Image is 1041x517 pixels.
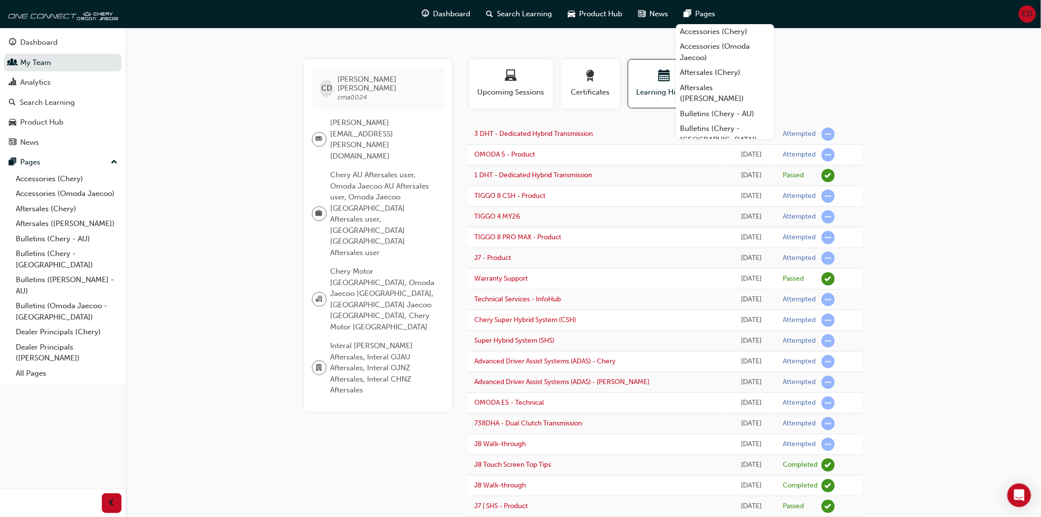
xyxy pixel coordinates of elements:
div: Attempted [783,316,816,325]
div: Wed Jul 02 2025 20:54:53 GMT+1000 (Australian Eastern Standard Time) [735,356,768,367]
div: Wed May 28 2025 16:43:09 GMT+1000 (Australian Eastern Standard Time) [735,459,768,471]
div: Mon Jun 23 2025 19:22:21 GMT+1000 (Australian Eastern Standard Time) [735,397,768,409]
a: Aftersales ([PERSON_NAME]) [676,80,774,106]
div: Passed [783,502,804,511]
div: Open Intercom Messenger [1008,484,1031,507]
span: guage-icon [422,8,429,20]
div: Wed Jul 02 2025 20:48:04 GMT+1000 (Australian Eastern Standard Time) [735,377,768,388]
button: Pages [4,153,122,171]
a: 3 DHT - Dedicated Hybrid Transmission [475,129,593,138]
a: TIGGO 8 CSH - Product [475,192,546,200]
span: chart-icon [9,78,16,87]
a: Bulletins (Omoda Jaecoo - [GEOGRAPHIC_DATA]) [12,298,122,324]
a: J8 Walk-through [475,481,526,489]
span: news-icon [638,8,645,20]
div: Mon Jun 23 2025 15:54:33 GMT+1000 (Australian Eastern Standard Time) [735,418,768,429]
div: Thu Jul 17 2025 17:27:34 GMT+1000 (Australian Eastern Standard Time) [735,273,768,285]
span: email-icon [316,133,323,146]
div: Wed May 28 2025 15:37:45 GMT+1000 (Australian Eastern Standard Time) [735,480,768,491]
span: up-icon [111,156,118,169]
span: search-icon [9,98,16,107]
div: Attempted [783,129,816,139]
div: Attempted [783,254,816,263]
a: Chery Super Hybrid System (CSH) [475,316,577,324]
span: learningRecordVerb_PASS-icon [822,272,835,286]
span: people-icon [9,59,16,67]
a: Dealer Principals ([PERSON_NAME]) [12,340,122,366]
a: Bulletins ([PERSON_NAME] - AU) [12,272,122,298]
div: Mon Aug 04 2025 11:18:28 GMT+1000 (Australian Eastern Standard Time) [735,232,768,243]
a: Bulletins (Chery - [GEOGRAPHIC_DATA]) [12,246,122,272]
span: cma0024 [337,93,367,101]
div: Completed [783,481,818,490]
a: OMODA 5 - Product [475,150,536,159]
div: Mon Jun 23 2025 14:36:44 GMT+1000 (Australian Eastern Standard Time) [735,439,768,450]
div: Attempted [783,357,816,366]
a: 738DHA - Dual Clutch Transmission [475,419,582,427]
span: pages-icon [9,158,16,167]
a: News [4,133,122,152]
div: Analytics [20,77,51,88]
a: J8 Walk-through [475,440,526,448]
a: TIGGO 4 MY26 [475,212,520,221]
div: Completed [783,460,818,470]
span: car-icon [9,118,16,127]
span: learningRecordVerb_COMPLETE-icon [822,479,835,492]
span: learningRecordVerb_ATTEMPT-icon [822,396,835,410]
span: learningRecordVerb_PASS-icon [822,500,835,513]
span: learningRecordVerb_ATTEMPT-icon [822,190,835,203]
span: learningRecordVerb_ATTEMPT-icon [822,314,835,327]
div: Attempted [783,212,816,222]
div: Thu Aug 07 2025 16:38:12 GMT+1000 (Australian Eastern Standard Time) [735,170,768,181]
a: Advanced Driver Assist Systems (ADAS) - [PERSON_NAME] [475,378,650,386]
a: OMODA E5 - Technical [475,398,545,407]
span: award-icon [584,70,596,83]
span: learningRecordVerb_ATTEMPT-icon [822,128,835,141]
span: Product Hub [579,8,622,20]
a: Dashboard [4,33,122,52]
a: Technical Services - InfoHub [475,295,561,303]
span: Interal [PERSON_NAME] Aftersales, Interal OJAU Aftersales, Interal OJNZ Aftersales, Interal CHNZ ... [331,340,436,396]
span: calendar-icon [659,70,671,83]
div: Attempted [783,336,816,346]
a: Product Hub [4,113,122,131]
img: oneconnect [5,4,118,24]
div: Fri Jul 04 2025 17:09:50 GMT+1000 (Australian Eastern Standard Time) [735,335,768,347]
span: learningRecordVerb_ATTEMPT-icon [822,438,835,451]
span: learningRecordVerb_ATTEMPT-icon [822,210,835,224]
a: Aftersales (Chery) [676,65,774,80]
span: organisation-icon [316,293,323,306]
div: Tue Aug 05 2025 16:24:43 GMT+1000 (Australian Eastern Standard Time) [735,211,768,223]
span: Pages [695,8,715,20]
span: learningRecordVerb_ATTEMPT-icon [822,417,835,430]
span: learningRecordVerb_ATTEMPT-icon [822,148,835,162]
div: Mon Jul 07 2025 15:35:04 GMT+1000 (Australian Eastern Standard Time) [735,315,768,326]
div: Attempted [783,419,816,428]
span: CD [321,83,332,94]
a: Accessories (Omoda Jaecoo) [12,186,122,201]
a: Accessories (Chery) [12,171,122,187]
div: Attempted [783,440,816,449]
div: Attempted [783,150,816,160]
button: Upcoming Sessions [469,59,553,108]
div: Wed Jul 09 2025 16:37:53 GMT+1000 (Australian Eastern Standard Time) [735,294,768,305]
span: learningRecordVerb_ATTEMPT-icon [822,334,835,348]
a: Bulletins (Chery - [GEOGRAPHIC_DATA]) [676,121,774,147]
div: Thu May 01 2025 11:37:53 GMT+1000 (Australian Eastern Standard Time) [735,501,768,512]
a: Bulletins (Chery - AU) [676,106,774,122]
a: Accessories (Omoda Jaecoo) [676,39,774,65]
span: learningRecordVerb_ATTEMPT-icon [822,231,835,244]
span: department-icon [316,362,323,375]
span: guage-icon [9,38,16,47]
a: J7 | SHS - Product [475,502,528,510]
div: Tue Aug 05 2025 16:25:16 GMT+1000 (Australian Eastern Standard Time) [735,191,768,202]
a: pages-iconPages [676,4,723,24]
span: Chery Motor [GEOGRAPHIC_DATA], Omoda Jaecoo [GEOGRAPHIC_DATA], [GEOGRAPHIC_DATA] Jaecoo [GEOGRAPH... [331,266,436,332]
span: Chery AU Aftersales user, Omoda Jaecoo AU Aftersales user, Omoda Jaecoo [GEOGRAPHIC_DATA] Aftersa... [331,169,436,258]
span: [PERSON_NAME] [PERSON_NAME] [337,75,435,93]
span: Learning History [636,87,694,98]
div: News [20,137,39,148]
div: Search Learning [20,97,75,108]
